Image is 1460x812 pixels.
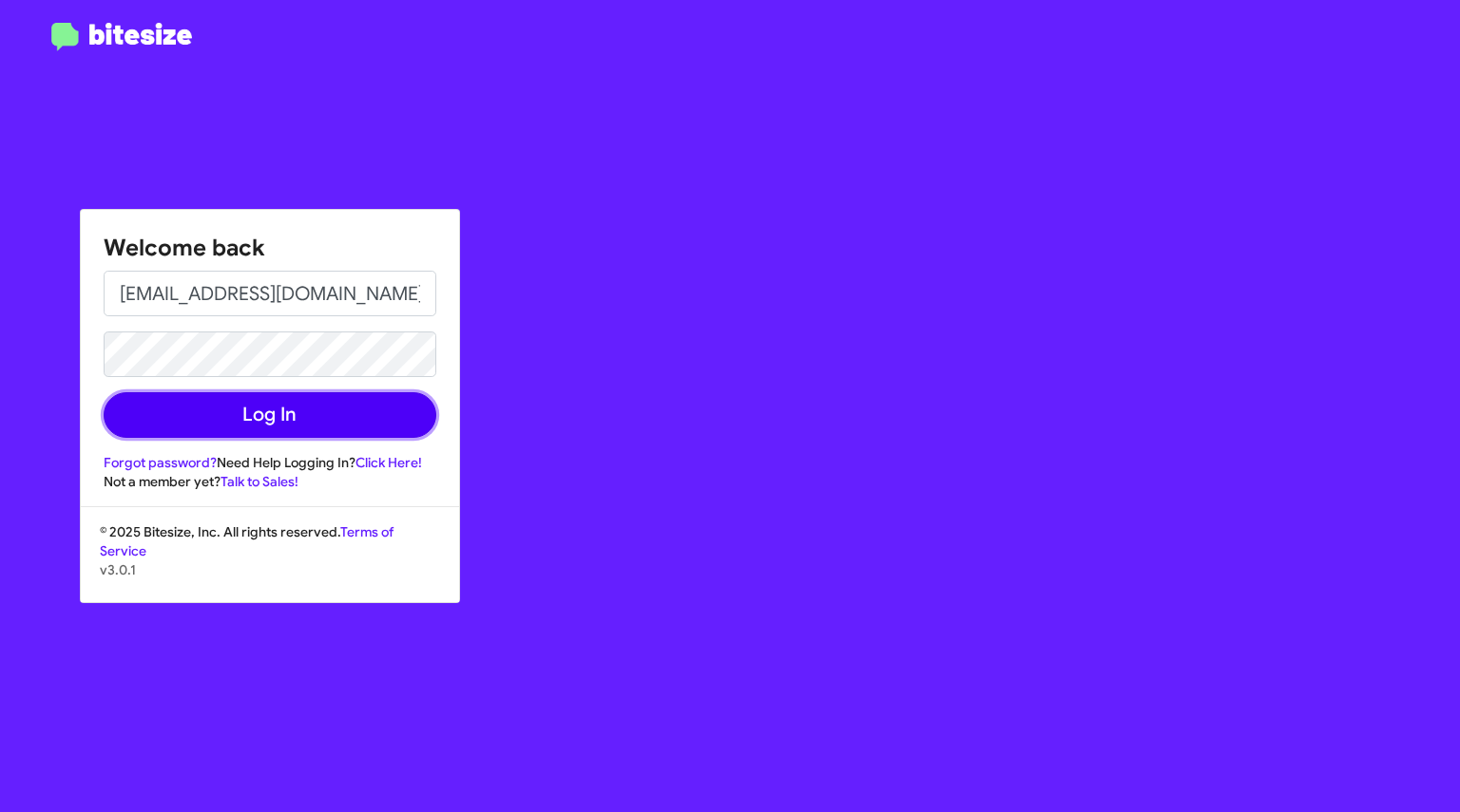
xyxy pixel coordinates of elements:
[104,453,436,472] div: Need Help Logging In?
[104,472,436,491] div: Not a member yet?
[104,454,217,471] a: Forgot password?
[221,473,298,490] a: Talk to Sales!
[355,454,422,471] a: Click Here!
[100,523,394,559] a: Terms of Service
[81,522,459,602] div: © 2025 Bitesize, Inc. All rights reserved.
[104,392,436,438] button: Log In
[104,233,436,263] h1: Welcome back
[104,271,436,316] input: Email address
[100,560,440,579] p: v3.0.1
